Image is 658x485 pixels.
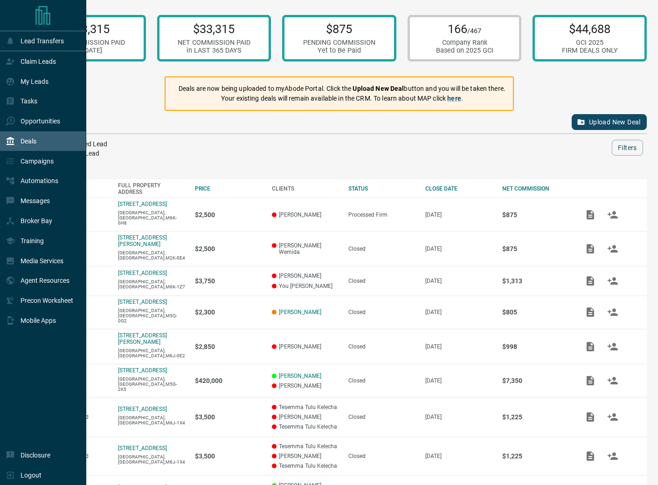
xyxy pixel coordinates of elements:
[602,277,624,284] span: Match Clients
[447,95,461,102] a: here
[579,211,602,218] span: Add / View Documents
[425,453,493,459] p: [DATE]
[178,39,250,47] div: NET COMMISSION PAID
[436,22,493,36] p: 166
[425,377,493,384] p: [DATE]
[195,245,263,253] p: $2,500
[272,343,339,350] p: [PERSON_NAME]
[436,39,493,47] div: Company Rank
[195,413,263,421] p: $3,500
[118,367,167,374] a: [STREET_ADDRESS]
[562,47,618,55] div: FIRM DEALS ONLY
[425,414,493,420] p: [DATE]
[502,185,570,192] div: NET COMMISSION
[602,309,624,315] span: Match Clients
[579,277,602,284] span: Add / View Documents
[195,343,263,350] p: $2,850
[303,39,375,47] div: PENDING COMMISSION
[272,212,339,218] p: [PERSON_NAME]
[118,201,167,207] a: [STREET_ADDRESS]
[272,424,339,430] p: Tesemma Tulu Kelecha
[118,454,186,465] p: [GEOGRAPHIC_DATA],[GEOGRAPHIC_DATA],M6J-1X4
[195,377,263,384] p: $420,000
[579,343,602,349] span: Add / View Documents
[118,406,167,412] a: [STREET_ADDRESS]
[118,445,167,451] a: [STREET_ADDRESS]
[602,211,624,218] span: Match Clients
[425,343,493,350] p: [DATE]
[579,309,602,315] span: Add / View Documents
[349,246,416,252] div: Closed
[52,22,125,36] p: $33,315
[349,414,416,420] div: Closed
[195,277,263,285] p: $3,750
[272,404,339,410] p: Tesemma Tulu Kelecha
[118,376,186,392] p: [GEOGRAPHIC_DATA],[GEOGRAPHIC_DATA],M5G-2K5
[425,212,493,218] p: [DATE]
[572,114,647,130] button: Upload New Deal
[272,443,339,450] p: Tesemma Tulu Kelecha
[118,279,186,289] p: [GEOGRAPHIC_DATA],[GEOGRAPHIC_DATA],M6K-1Z7
[178,22,250,36] p: $33,315
[303,22,375,36] p: $875
[179,84,506,94] p: Deals are now being uploaded to myAbode Portal. Click the button and you will be taken there.
[349,377,416,384] div: Closed
[52,47,125,55] div: in [DATE]
[279,309,321,315] a: [PERSON_NAME]
[502,452,570,460] p: $1,225
[272,185,339,192] div: CLIENTS
[272,383,339,389] p: [PERSON_NAME]
[502,245,570,253] p: $875
[272,463,339,469] p: Tesemma Tulu Kelecha
[425,309,493,315] p: [DATE]
[502,343,570,350] p: $998
[425,246,493,252] p: [DATE]
[579,377,602,384] span: Add / View Documents
[118,308,186,323] p: [GEOGRAPHIC_DATA],[GEOGRAPHIC_DATA],M5Q-0G2
[425,278,493,284] p: [DATE]
[118,332,167,345] a: [STREET_ADDRESS][PERSON_NAME]
[349,453,416,459] div: Closed
[118,234,167,247] a: [STREET_ADDRESS][PERSON_NAME]
[562,39,618,47] div: GCI 2025
[118,299,167,305] p: [STREET_ADDRESS]
[195,452,263,460] p: $3,500
[502,277,570,285] p: $1,313
[349,278,416,284] div: Closed
[612,140,643,156] button: Filters
[178,47,250,55] div: in LAST 365 DAYS
[272,273,339,279] p: [PERSON_NAME]
[272,414,339,420] p: [PERSON_NAME]
[602,377,624,384] span: Match Clients
[272,283,339,289] p: You [PERSON_NAME]
[579,413,602,420] span: Add / View Documents
[353,85,404,92] strong: Upload New Deal
[502,377,570,384] p: $7,350
[425,185,493,192] div: CLOSE DATE
[195,308,263,316] p: $2,300
[502,308,570,316] p: $805
[195,211,263,219] p: $2,500
[118,270,167,276] a: [STREET_ADDRESS]
[303,47,375,55] div: Yet to Be Paid
[579,452,602,459] span: Add / View Documents
[602,245,624,252] span: Match Clients
[349,212,416,218] div: Processed Firm
[602,343,624,349] span: Match Clients
[52,39,125,47] div: NET COMMISSION PAID
[349,343,416,350] div: Closed
[118,210,186,225] p: [GEOGRAPHIC_DATA],[GEOGRAPHIC_DATA],M6K-0H8
[118,182,186,195] div: FULL PROPERTY ADDRESS
[118,415,186,425] p: [GEOGRAPHIC_DATA],[GEOGRAPHIC_DATA],M6J-1X4
[349,185,416,192] div: STATUS
[279,373,321,379] a: [PERSON_NAME]
[502,211,570,219] p: $875
[579,245,602,252] span: Add / View Documents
